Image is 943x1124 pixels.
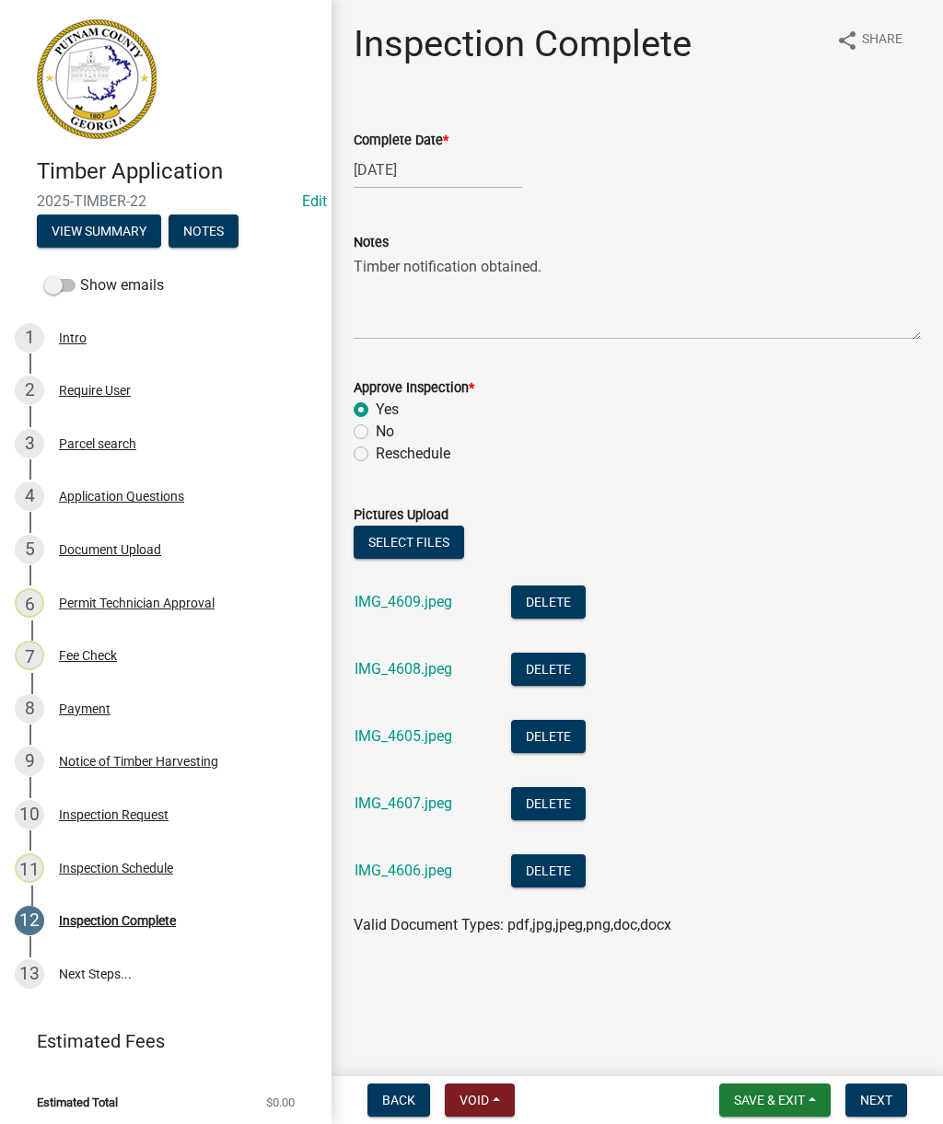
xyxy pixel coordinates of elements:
label: Notes [354,237,389,249]
button: Delete [511,720,586,753]
button: Delete [511,585,586,619]
div: 13 [15,959,44,989]
wm-modal-confirm: Notes [169,225,239,239]
span: 2025-TIMBER-22 [37,192,295,210]
div: 2 [15,376,44,405]
div: Require User [59,384,131,397]
div: Inspection Schedule [59,862,173,875]
button: Delete [511,854,586,887]
label: Pictures Upload [354,509,448,522]
a: IMG_4609.jpeg [355,593,452,610]
a: IMG_4608.jpeg [355,660,452,678]
div: 1 [15,323,44,353]
a: IMG_4605.jpeg [355,727,452,745]
div: 3 [15,429,44,458]
div: Payment [59,702,111,715]
label: Complete Date [354,134,448,147]
div: Document Upload [59,543,161,556]
button: Notes [169,214,239,248]
button: View Summary [37,214,161,248]
div: Notice of Timber Harvesting [59,755,218,768]
div: 8 [15,694,44,724]
button: Void [445,1083,515,1117]
label: Reschedule [376,443,450,465]
div: 12 [15,906,44,935]
div: 9 [15,747,44,776]
span: $0.00 [266,1096,295,1108]
span: Next [860,1093,892,1107]
wm-modal-confirm: Delete Document [511,863,586,881]
button: Delete [511,653,586,686]
wm-modal-confirm: Edit Application Number [302,192,327,210]
button: shareShare [821,22,917,58]
wm-modal-confirm: Delete Document [511,595,586,612]
input: mm/dd/yyyy [354,151,522,189]
a: IMG_4607.jpeg [355,794,452,812]
span: Save & Exit [734,1093,805,1107]
a: Estimated Fees [15,1023,302,1060]
h4: Timber Application [37,158,317,185]
div: 10 [15,800,44,829]
h1: Inspection Complete [354,22,692,66]
div: 5 [15,535,44,564]
div: 6 [15,588,44,618]
div: Permit Technician Approval [59,597,215,609]
wm-modal-confirm: Delete Document [511,729,586,747]
span: Share [862,29,902,52]
button: Save & Exit [719,1083,831,1117]
button: Back [367,1083,430,1117]
span: Estimated Total [37,1096,118,1108]
label: No [376,421,394,443]
span: Valid Document Types: pdf,jpg,jpeg,png,doc,docx [354,916,671,933]
div: 11 [15,853,44,883]
div: Intro [59,331,87,344]
img: Putnam County, Georgia [37,19,157,139]
div: 4 [15,481,44,511]
i: share [836,29,858,52]
label: Show emails [44,274,164,296]
span: Void [460,1093,489,1107]
div: Fee Check [59,649,117,662]
span: Back [382,1093,415,1107]
a: IMG_4606.jpeg [355,862,452,879]
wm-modal-confirm: Delete Document [511,662,586,679]
label: Yes [376,399,399,421]
wm-modal-confirm: Summary [37,225,161,239]
button: Select files [354,526,464,559]
label: Approve Inspection [354,382,474,395]
div: Parcel search [59,437,136,450]
div: Inspection Complete [59,914,176,927]
div: 7 [15,641,44,670]
button: Next [845,1083,907,1117]
button: Delete [511,787,586,820]
div: Application Questions [59,490,184,503]
wm-modal-confirm: Delete Document [511,796,586,814]
div: Inspection Request [59,808,169,821]
a: Edit [302,192,327,210]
